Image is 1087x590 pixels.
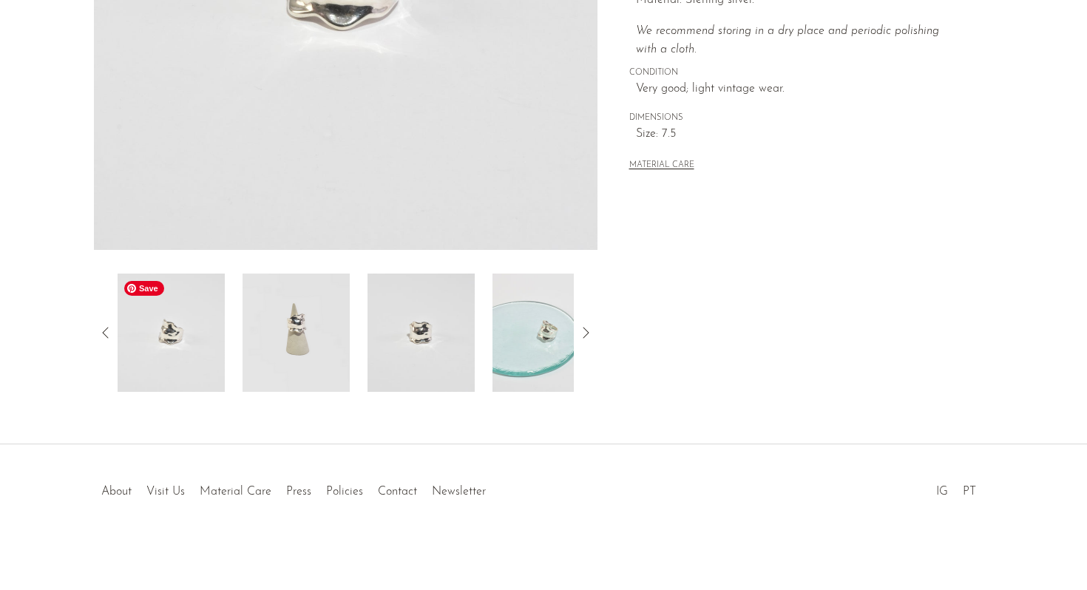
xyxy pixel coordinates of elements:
[146,486,185,498] a: Visit Us
[286,486,311,498] a: Press
[636,125,962,144] span: Size: 7.5
[101,486,132,498] a: About
[368,274,475,392] img: Sterling Ruffle Ring
[929,474,983,502] ul: Social Medias
[124,281,164,296] span: Save
[200,486,271,498] a: Material Care
[629,67,962,80] span: CONDITION
[94,474,493,502] ul: Quick links
[378,486,417,498] a: Contact
[118,274,225,392] img: Sterling Ruffle Ring
[326,486,363,498] a: Policies
[636,80,962,99] span: Very good; light vintage wear.
[963,486,976,498] a: PT
[243,274,350,392] img: Sterling Ruffle Ring
[936,486,948,498] a: IG
[492,274,600,392] img: Sterling Ruffle Ring
[629,160,694,172] button: MATERIAL CARE
[636,25,939,56] i: We recommend storing in a dry place and periodic polishing with a cloth.
[629,112,962,125] span: DIMENSIONS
